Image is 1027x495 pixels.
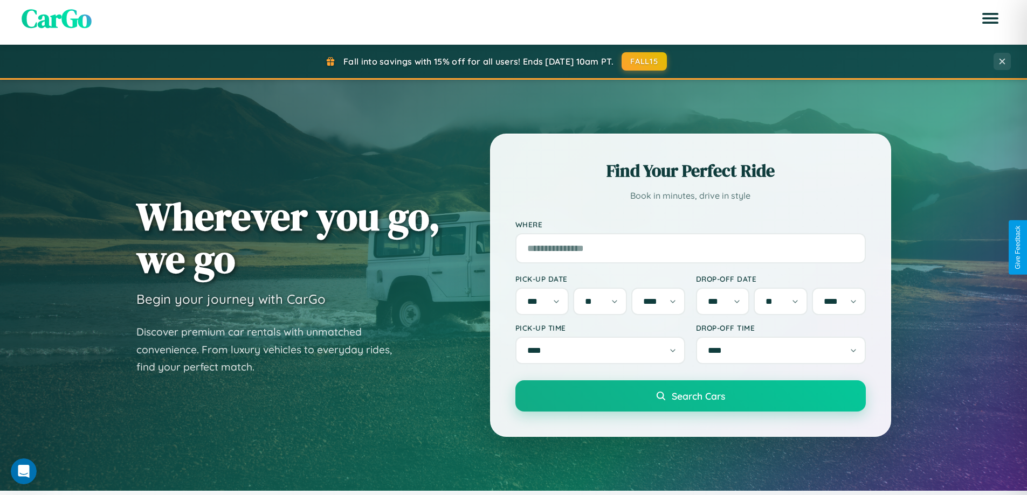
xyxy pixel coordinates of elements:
[622,52,667,71] button: FALL15
[515,323,685,332] label: Pick-up Time
[975,3,1005,33] button: Open menu
[136,291,326,307] h3: Begin your journey with CarGo
[11,458,37,484] iframe: Intercom live chat
[136,323,406,376] p: Discover premium car rentals with unmatched convenience. From luxury vehicles to everyday rides, ...
[343,56,614,67] span: Fall into savings with 15% off for all users! Ends [DATE] 10am PT.
[672,390,725,402] span: Search Cars
[696,323,866,332] label: Drop-off Time
[515,380,866,412] button: Search Cars
[515,159,866,183] h2: Find Your Perfect Ride
[1014,226,1022,269] div: Give Feedback
[696,274,866,283] label: Drop-off Date
[515,220,866,229] label: Where
[515,274,685,283] label: Pick-up Date
[136,195,440,280] h1: Wherever you go, we go
[22,1,92,36] span: CarGo
[515,188,866,204] p: Book in minutes, drive in style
